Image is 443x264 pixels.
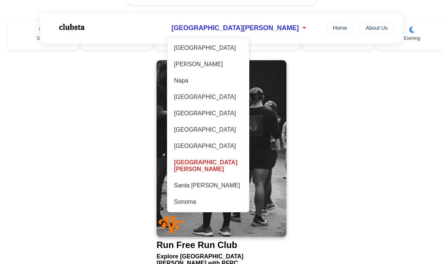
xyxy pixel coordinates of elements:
[171,140,245,152] div: [GEOGRAPHIC_DATA]
[326,22,353,34] a: Home
[157,240,237,250] div: Run Free Run Club
[360,22,394,34] a: About Us
[171,107,245,120] div: [GEOGRAPHIC_DATA]
[171,24,299,32] span: [GEOGRAPHIC_DATA][PERSON_NAME]
[171,91,245,103] div: [GEOGRAPHIC_DATA]
[171,74,245,87] div: Napa
[171,58,245,71] div: [PERSON_NAME]
[157,60,286,237] img: Run Free Run Club
[171,179,245,192] div: Santa [PERSON_NAME]
[49,18,93,36] img: Logo
[171,196,245,208] div: Sonoma
[171,42,245,54] div: [GEOGRAPHIC_DATA]
[171,156,245,176] div: [GEOGRAPHIC_DATA][PERSON_NAME]
[171,123,245,136] div: [GEOGRAPHIC_DATA]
